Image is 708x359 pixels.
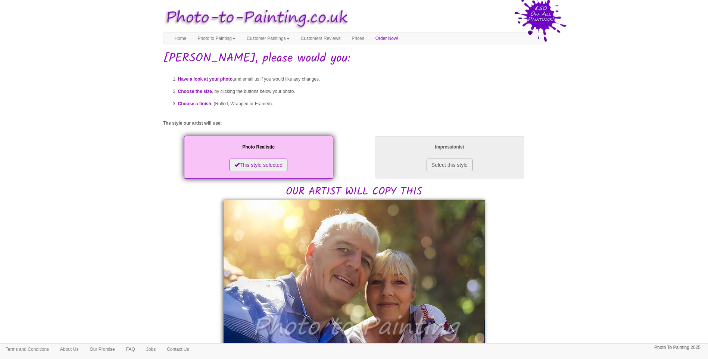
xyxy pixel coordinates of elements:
[163,134,545,198] h2: OUR ARTIST WILL COPY THIS
[169,33,192,44] a: Home
[383,143,517,151] p: Impressionist
[370,33,404,44] a: Order Now!
[84,344,120,355] a: Our Promise
[163,120,222,127] label: The style our artist will use:
[54,344,84,355] a: About Us
[178,73,545,85] li: and email us if you would like any changes.
[427,159,472,171] button: Select this style
[191,143,326,151] p: Photo Realistic
[121,344,141,355] a: FAQ
[178,77,234,82] span: Have a look at your photo,
[161,344,194,355] a: Contact Us
[163,52,545,65] h1: [PERSON_NAME], please would you:
[241,33,295,44] a: Customer Paintings
[178,98,545,110] li: , (Rolled, Wrapped or Framed).
[346,33,369,44] a: Prices
[178,89,212,94] span: Choose the size
[192,33,241,44] a: Photo to Painting
[178,85,545,98] li: , by clicking the buttons below your photo.
[141,344,161,355] a: Jobs
[654,344,701,352] p: Photo To Painting 2025
[178,101,211,106] span: Choose a finish
[230,159,287,171] button: This style selected
[295,33,346,44] a: Customers Reviews
[159,4,350,32] img: Photo to Painting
